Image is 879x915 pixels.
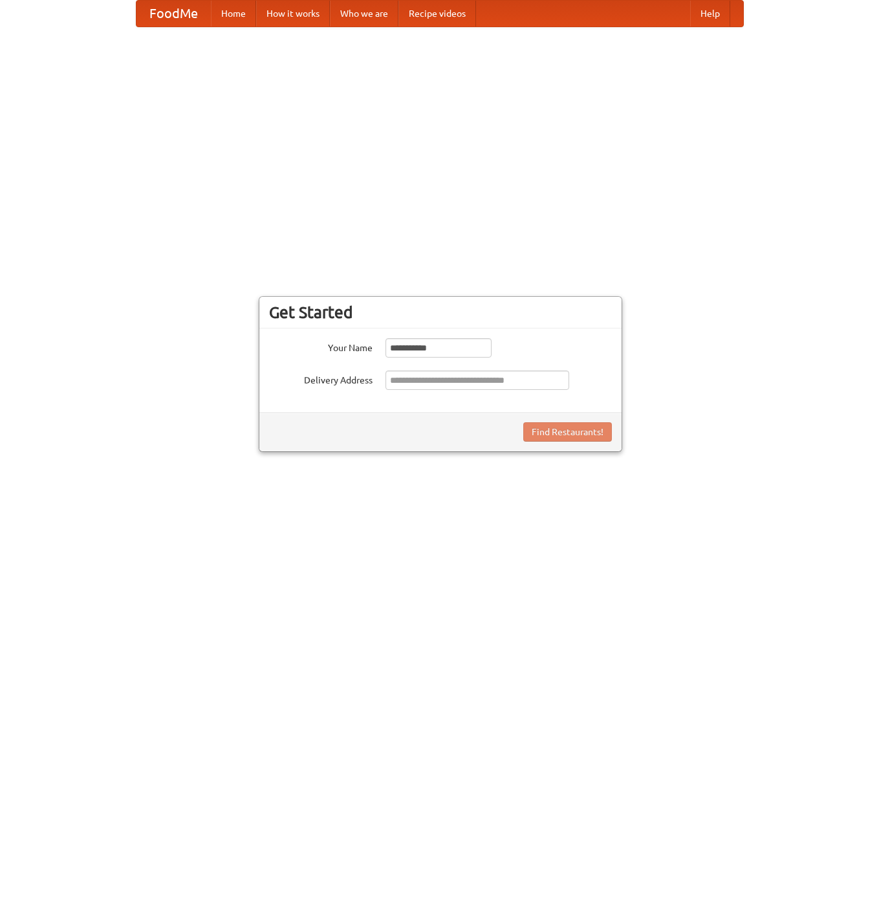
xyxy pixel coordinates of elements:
a: FoodMe [136,1,211,27]
label: Your Name [269,338,373,354]
button: Find Restaurants! [523,422,612,442]
a: Help [690,1,730,27]
label: Delivery Address [269,371,373,387]
h3: Get Started [269,303,612,322]
a: How it works [256,1,330,27]
a: Who we are [330,1,398,27]
a: Recipe videos [398,1,476,27]
a: Home [211,1,256,27]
